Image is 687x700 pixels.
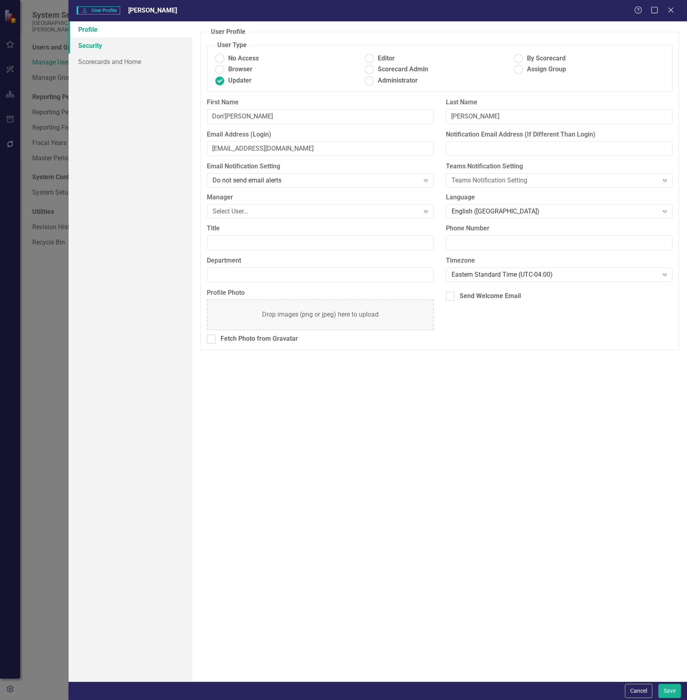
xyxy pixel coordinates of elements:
[452,207,658,216] div: English ([GEOGRAPHIC_DATA])
[460,292,521,301] div: Send Welcome Email
[207,288,433,298] label: Profile Photo
[207,162,433,171] label: Email Notification Setting
[452,270,658,279] div: Eastern Standard Time (UTC-04:00)
[262,310,379,319] div: Drop images (png or jpeg) here to upload
[69,21,192,37] a: Profile
[378,54,395,63] span: Editor
[446,256,672,265] label: Timezone
[213,41,251,50] legend: User Type
[77,6,120,14] span: User Profile
[378,65,428,74] span: Scorecard Admin
[207,27,250,37] legend: User Profile
[527,65,566,74] span: Assign Group
[527,54,566,63] span: By Scorecard
[446,193,672,202] label: Language
[212,207,419,216] div: Select User...
[658,684,681,698] button: Save
[446,224,672,233] label: Phone Number
[207,224,433,233] label: Title
[207,98,433,107] label: First Name
[446,162,672,171] label: Teams Notification Setting
[446,130,672,139] label: Notification Email Address (If Different Than Login)
[207,130,433,139] label: Email Address (Login)
[446,98,672,107] label: Last Name
[378,76,418,85] span: Administrator
[128,6,177,14] span: [PERSON_NAME]
[228,76,252,85] span: Updater
[69,37,192,54] a: Security
[69,54,192,70] a: Scorecards and Home
[207,256,433,265] label: Department
[228,65,252,74] span: Browser
[207,193,433,202] label: Manager
[212,176,419,185] div: Do not send email alerts
[221,334,298,344] div: Fetch Photo from Gravatar
[452,176,658,185] div: Teams Notification Setting
[625,684,652,698] button: Cancel
[228,54,259,63] span: No Access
